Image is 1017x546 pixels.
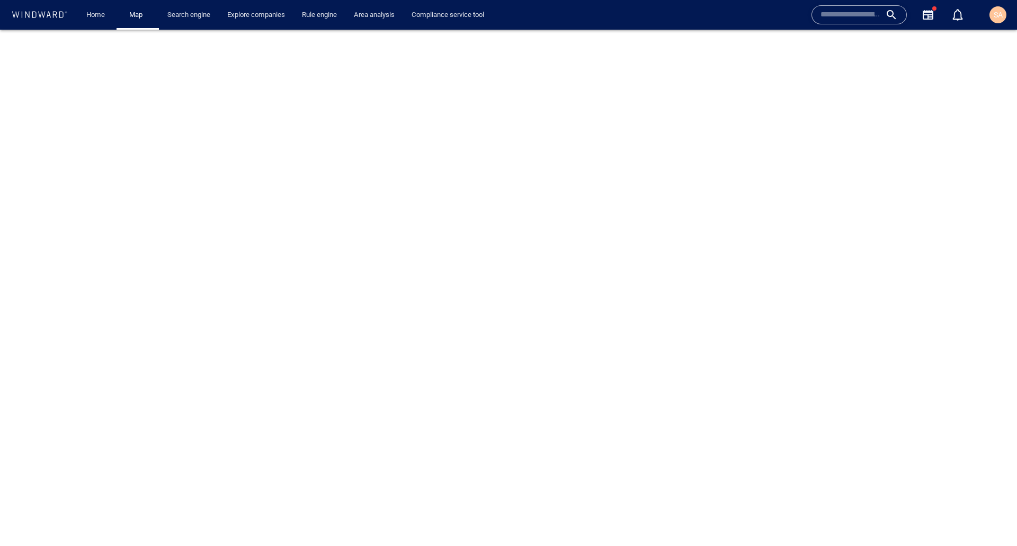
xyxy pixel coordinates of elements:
[223,6,289,24] a: Explore companies
[125,6,150,24] a: Map
[163,6,215,24] a: Search engine
[407,6,488,24] a: Compliance service tool
[350,6,399,24] a: Area analysis
[298,6,341,24] a: Rule engine
[78,6,112,24] button: Home
[972,498,1009,538] iframe: Chat
[951,8,964,21] div: Notification center
[121,6,155,24] button: Map
[987,4,1009,25] button: SA
[994,11,1003,19] span: SA
[82,6,109,24] a: Home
